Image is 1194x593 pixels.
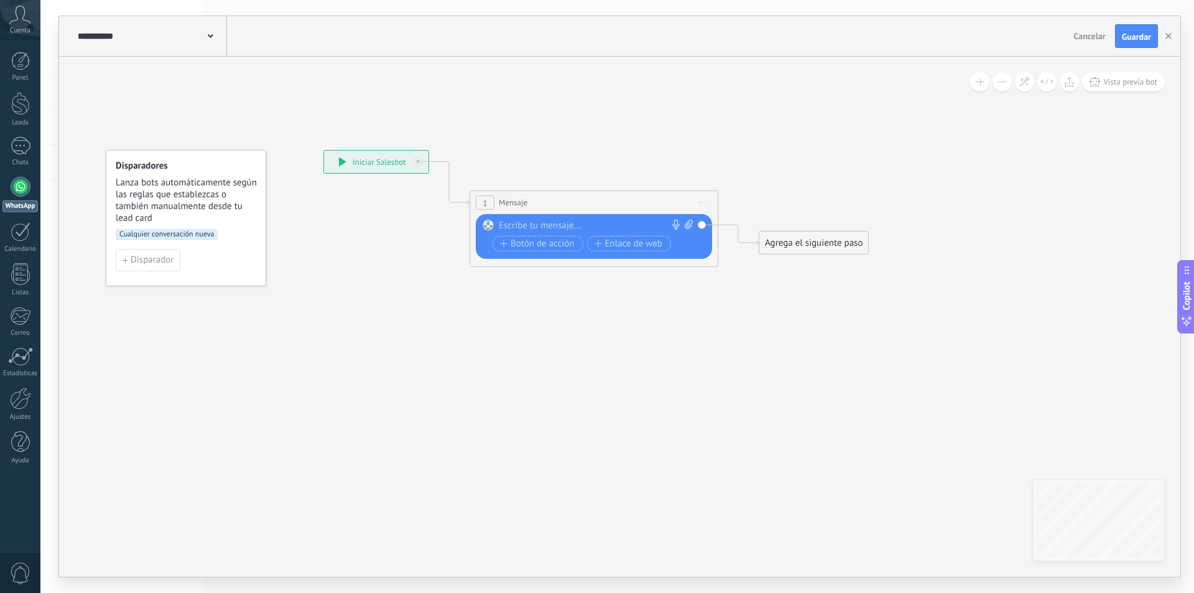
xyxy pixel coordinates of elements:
button: Botón de acción [493,236,583,251]
div: Chats [2,159,39,167]
span: 1 [483,198,487,208]
span: Guardar [1122,32,1151,41]
span: Mensaje [499,197,527,208]
button: Guardar [1115,24,1158,48]
span: Vista previa bot [1103,77,1157,87]
div: Estadísticas [2,370,39,378]
div: Ajustes [2,413,39,421]
span: Copilot [1180,281,1193,310]
span: Lanza bots automáticamente según las reglas que establezcas o también manualmente desde tu lead card [116,177,257,224]
h4: Disparadores [116,160,257,172]
div: Panel [2,74,39,82]
div: Correo [2,329,39,337]
span: Enlace de web [595,239,662,249]
span: Cancelar [1074,30,1106,42]
div: Leads [2,119,39,127]
div: Ayuda [2,457,39,465]
div: Agrega el siguiente paso [759,233,868,253]
button: Cancelar [1069,27,1111,45]
button: Vista previa bot [1082,72,1165,91]
span: Cuenta [10,27,30,35]
div: Iniciar Salesbot [324,151,428,173]
span: Disparador [131,256,174,264]
button: Enlace de web [587,236,671,251]
span: Botón de acción [500,239,575,249]
button: Disparador [116,249,180,271]
span: Cualquier conversación nueva [116,229,218,240]
div: Calendario [2,245,39,253]
div: WhatsApp [2,200,38,212]
div: Listas [2,289,39,297]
